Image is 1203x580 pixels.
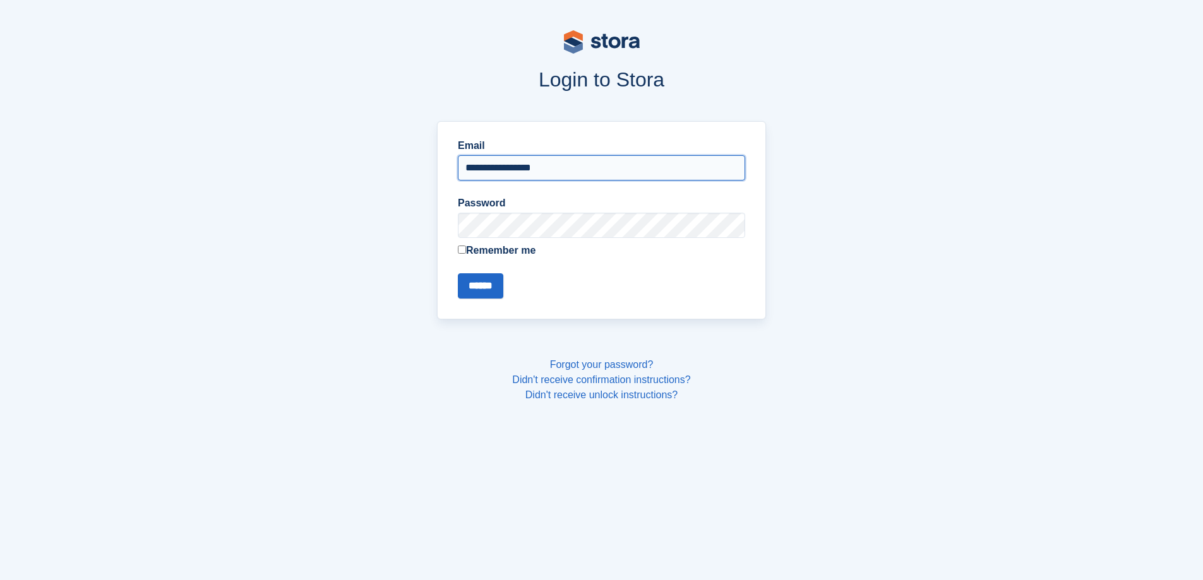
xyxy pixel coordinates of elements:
a: Forgot your password? [550,359,654,370]
h1: Login to Stora [196,68,1007,91]
input: Remember me [458,246,466,254]
img: stora-logo-53a41332b3708ae10de48c4981b4e9114cc0af31d8433b30ea865607fb682f29.svg [564,30,640,54]
label: Email [458,138,745,153]
a: Didn't receive confirmation instructions? [512,374,690,385]
label: Password [458,196,745,211]
a: Didn't receive unlock instructions? [525,389,678,400]
label: Remember me [458,243,745,258]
